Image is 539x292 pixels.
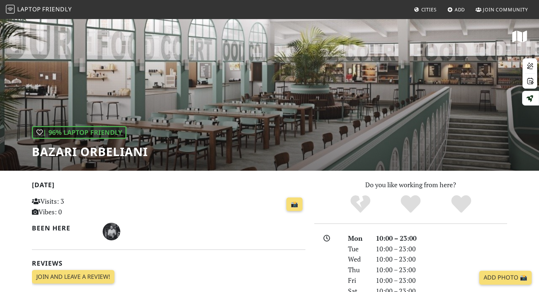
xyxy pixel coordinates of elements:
[6,3,72,16] a: LaptopFriendly LaptopFriendly
[344,244,371,254] div: Tue
[371,233,511,244] div: 10:00 – 23:00
[32,259,305,267] h2: Reviews
[32,270,114,284] a: Join and leave a review!
[6,5,15,14] img: LaptopFriendly
[32,126,126,139] div: | 96% Laptop Friendly
[103,226,120,235] span: Alan Leviton
[344,265,371,275] div: Thu
[455,6,465,13] span: Add
[344,275,371,286] div: Fri
[444,3,468,16] a: Add
[344,254,371,265] div: Wed
[421,6,437,13] span: Cities
[42,5,71,13] span: Friendly
[32,224,94,232] h2: Been here
[17,5,41,13] span: Laptop
[483,6,528,13] span: Join Community
[371,265,511,275] div: 10:00 – 23:00
[32,145,148,159] h1: Bazari Orbeliani
[286,197,302,211] a: 📸
[371,244,511,254] div: 10:00 – 23:00
[436,194,487,214] div: Definitely!
[371,275,511,286] div: 10:00 – 23:00
[473,3,531,16] a: Join Community
[385,194,436,214] div: Yes
[335,194,386,214] div: No
[314,180,507,190] p: Do you like working from here?
[32,196,117,217] p: Visits: 3 Vibes: 0
[371,254,511,265] div: 10:00 – 23:00
[411,3,440,16] a: Cities
[479,271,532,285] a: Add Photo 📸
[344,233,371,244] div: Mon
[32,181,305,192] h2: [DATE]
[103,223,120,240] img: 2734-alan.jpg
